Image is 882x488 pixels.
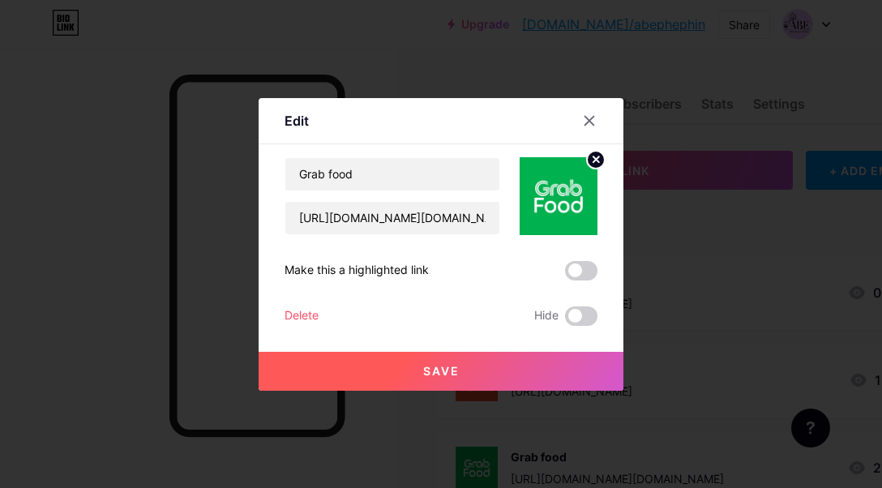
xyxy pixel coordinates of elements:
span: Save [423,364,460,378]
img: link_thumbnail [520,157,597,235]
span: Hide [534,306,559,326]
input: Title [285,158,499,190]
div: Edit [285,111,309,131]
div: Delete [285,306,319,326]
button: Save [259,352,623,391]
input: URL [285,202,499,234]
div: Make this a highlighted link [285,261,429,280]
